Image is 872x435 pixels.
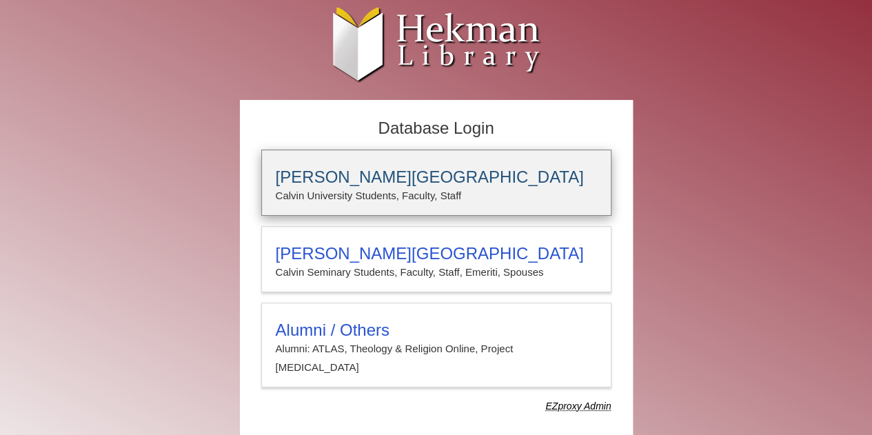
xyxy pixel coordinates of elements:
h3: Alumni / Others [276,321,597,340]
h3: [PERSON_NAME][GEOGRAPHIC_DATA] [276,244,597,263]
summary: Alumni / OthersAlumni: ATLAS, Theology & Religion Online, Project [MEDICAL_DATA] [276,321,597,376]
p: Calvin Seminary Students, Faculty, Staff, Emeriti, Spouses [276,263,597,281]
p: Calvin University Students, Faculty, Staff [276,187,597,205]
a: [PERSON_NAME][GEOGRAPHIC_DATA]Calvin University Students, Faculty, Staff [261,150,611,216]
h2: Database Login [254,114,618,143]
dfn: Use Alumni login [545,401,611,412]
a: [PERSON_NAME][GEOGRAPHIC_DATA]Calvin Seminary Students, Faculty, Staff, Emeriti, Spouses [261,226,611,292]
h3: [PERSON_NAME][GEOGRAPHIC_DATA] [276,168,597,187]
p: Alumni: ATLAS, Theology & Religion Online, Project [MEDICAL_DATA] [276,340,597,376]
